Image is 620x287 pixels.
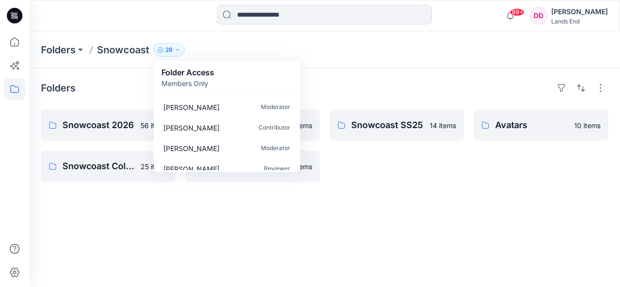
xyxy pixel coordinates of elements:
p: Lisa Duwell [163,164,220,174]
a: [PERSON_NAME]Moderator [156,138,298,158]
a: Folders [41,43,76,57]
div: [PERSON_NAME] [551,6,608,18]
p: Snowcoast SS25 [351,118,424,132]
button: 28 [153,43,185,57]
p: Reviewer [264,164,290,174]
a: Snowcoast 202656 items [41,110,176,141]
p: 10 items [574,120,600,131]
a: [PERSON_NAME]Reviewer [156,158,298,179]
h4: Folders [41,82,76,94]
p: 28 [165,44,173,55]
a: Snowcoast SS2514 items [330,110,464,141]
p: Snowcoast Collaboration SS24 [62,159,135,173]
a: Avatars10 items [474,110,608,141]
a: Snowcoast Collaboration SS2425 items [41,151,176,182]
p: 5 items [289,120,312,131]
p: Members Only [161,78,214,88]
div: DD [530,7,547,24]
p: Moderator [261,143,290,154]
p: Avatars [495,118,568,132]
p: 25 items [140,161,168,172]
p: Contributor [259,123,290,133]
p: 56 items [140,120,168,131]
p: Bailey Stokstad [163,143,220,154]
a: [PERSON_NAME]Moderator [156,97,298,117]
a: [PERSON_NAME]Contributor [156,117,298,138]
p: Melanie Kornis [163,102,220,112]
p: 14 items [430,120,456,131]
p: Birgit Hylton [163,123,220,133]
span: 99+ [510,8,524,16]
div: Lands End [551,18,608,25]
p: Folder Access [161,66,214,78]
p: Moderator [261,102,290,112]
p: Snowcoast 2026 [62,118,135,132]
p: Snowcoast [97,43,149,57]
